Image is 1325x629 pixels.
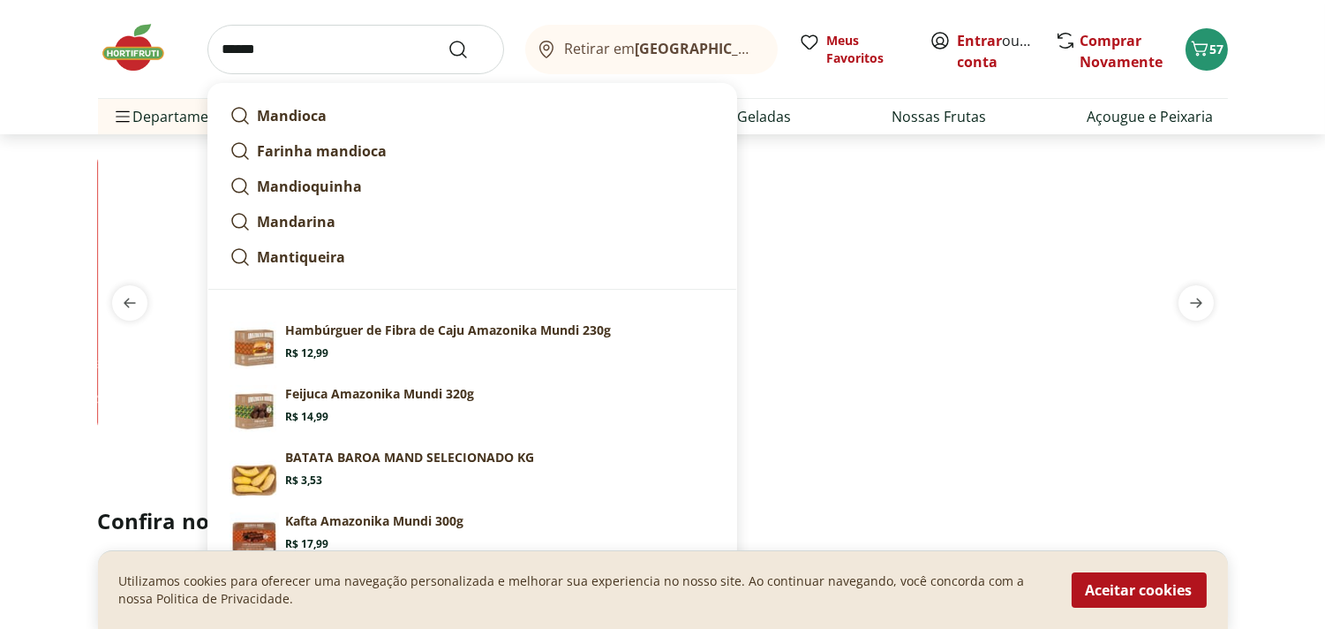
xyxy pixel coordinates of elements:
button: Carrinho [1186,28,1228,71]
a: Mantiqueira [222,239,722,275]
a: Entrar [958,31,1003,50]
a: PrincipalBATATA BAROA MAND SELECIONADO KGR$ 3,53 [222,442,722,505]
a: Criar conta [958,31,1055,72]
img: Principal [230,385,279,435]
button: Retirar em[GEOGRAPHIC_DATA]/[GEOGRAPHIC_DATA] [525,25,778,74]
button: Menu [112,95,133,138]
span: Meus Favoritos [827,32,908,67]
a: Comprar Novamente [1080,31,1163,72]
a: Mandarina [222,204,722,239]
button: next [1164,285,1228,321]
img: Principal [230,322,279,371]
a: PrincipalHambúrguer de Fibra de Caju Amazonika Mundi 230gR$ 12,99 [222,314,722,378]
a: PrincipalKafta Amazonika Mundi 300gR$ 17,99 [222,505,722,569]
span: R$ 17,99 [286,537,329,551]
h2: Confira nossos descontos exclusivos [98,507,1228,535]
a: Nossas Frutas [892,106,986,127]
span: R$ 14,99 [286,410,329,424]
button: previous [98,285,162,321]
img: Hortifruti [98,21,186,74]
p: Feijuca Amazonika Mundi 320g [286,385,475,403]
p: Hambúrguer de Fibra de Caju Amazonika Mundi 230g [286,322,612,339]
a: Farinha mandioca [222,133,722,169]
strong: Mandioca [258,106,327,125]
button: Submit Search [448,39,490,60]
strong: Mantiqueira [258,247,346,267]
img: Principal [230,449,279,498]
p: Kafta Amazonika Mundi 300g [286,512,464,530]
strong: Mandioquinha [258,177,363,196]
strong: Mandarina [258,212,336,231]
span: 57 [1210,41,1224,57]
span: Departamentos [112,95,239,138]
span: Retirar em [564,41,759,57]
button: Aceitar cookies [1072,572,1207,608]
a: Meus Favoritos [799,32,908,67]
a: PrincipalFeijuca Amazonika Mundi 320gR$ 14,99 [222,378,722,442]
span: R$ 3,53 [286,474,323,488]
p: BATATA BAROA MAND SELECIONADO KG [286,449,535,466]
a: Açougue e Peixaria [1087,106,1213,127]
a: Mandioca [222,98,722,133]
strong: Farinha mandioca [258,141,388,161]
b: [GEOGRAPHIC_DATA]/[GEOGRAPHIC_DATA] [635,39,932,58]
span: R$ 12,99 [286,346,329,360]
input: search [207,25,504,74]
span: ou [958,30,1036,72]
a: Mandioquinha [222,169,722,204]
p: Utilizamos cookies para oferecer uma navegação personalizada e melhorar sua experiencia no nosso ... [119,572,1050,608]
img: Principal [230,512,279,562]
